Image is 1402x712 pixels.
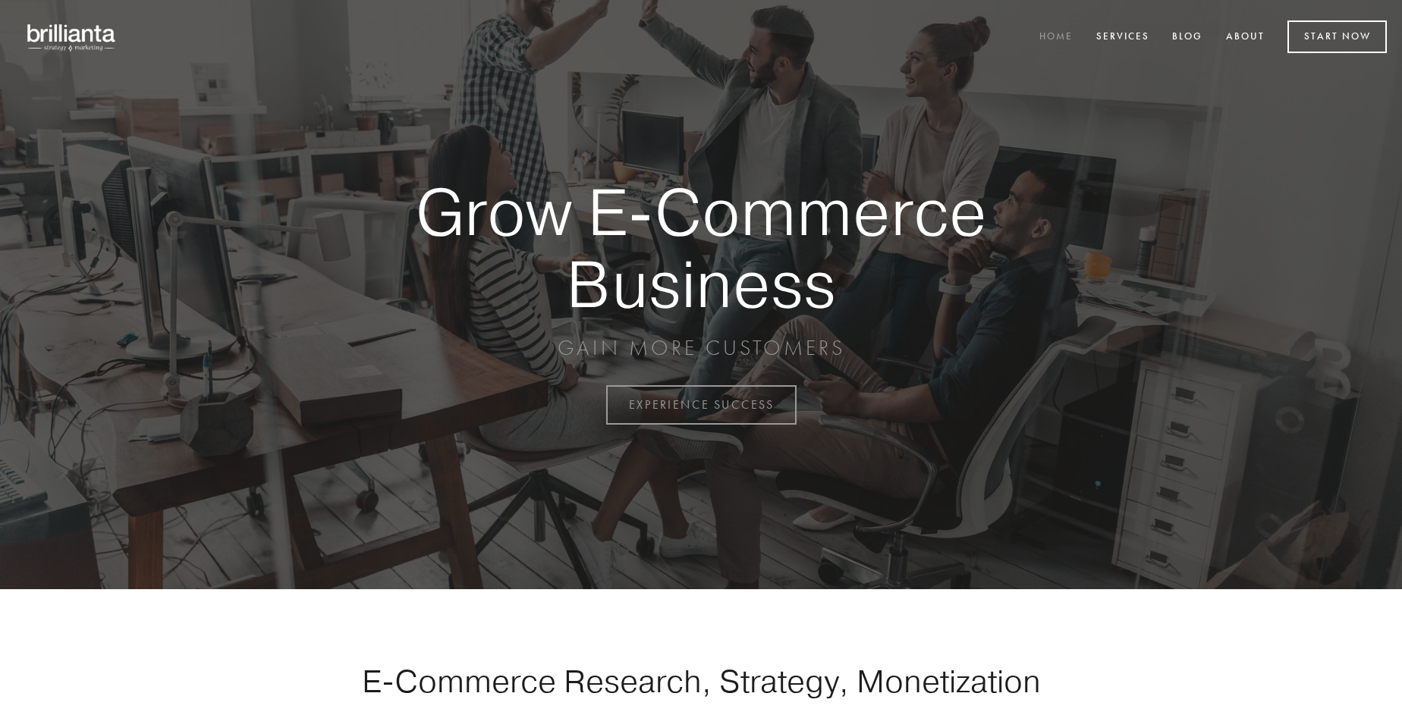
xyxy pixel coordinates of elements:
p: GAIN MORE CUSTOMERS [363,334,1039,362]
a: About [1216,25,1275,50]
h1: E-Commerce Research, Strategy, Monetization [314,662,1088,700]
a: Home [1029,25,1083,50]
a: Services [1086,25,1159,50]
a: Start Now [1287,20,1387,53]
strong: Grow E-Commerce Business [363,176,1039,319]
a: EXPERIENCE SUCCESS [606,385,797,425]
a: Blog [1162,25,1212,50]
img: brillianta - research, strategy, marketing [15,15,129,59]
